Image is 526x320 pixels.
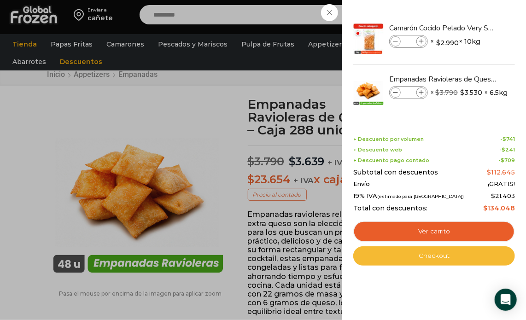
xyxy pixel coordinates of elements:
[502,146,505,153] span: $
[353,147,402,153] span: + Descuento web
[495,289,517,311] div: Open Intercom Messenger
[353,180,370,188] span: Envío
[491,192,495,199] span: $
[402,36,415,47] input: Product quantity
[500,136,515,142] span: -
[488,180,515,188] span: ¡GRATIS!
[487,168,491,176] span: $
[501,157,504,163] span: $
[483,204,515,212] bdi: 134.048
[377,194,464,199] small: (estimado para [GEOGRAPHIC_DATA])
[435,88,458,97] bdi: 3.790
[353,169,438,176] span: Subtotal con descuentos
[353,136,424,142] span: + Descuento por volumen
[436,38,459,47] bdi: 2.990
[353,192,464,200] span: 19% IVA
[501,157,515,163] bdi: 709
[353,204,427,212] span: Total con descuentos:
[487,168,515,176] bdi: 112.645
[389,23,499,33] a: Camarón Cocido Pelado Very Small - Bronze - Caja 10 kg
[483,204,487,212] span: $
[498,157,515,163] span: -
[503,136,515,142] bdi: 741
[353,246,515,266] a: Checkout
[389,74,499,84] a: Empanadas Ravioleras de Queso - Caja 288 unidades
[491,192,515,199] span: 21.403
[436,38,440,47] span: $
[499,147,515,153] span: -
[460,88,464,97] span: $
[353,221,515,242] a: Ver carrito
[430,35,480,48] span: × × 10kg
[503,136,506,142] span: $
[502,146,515,153] bdi: 241
[435,88,439,97] span: $
[430,86,508,99] span: × × 6.5kg
[402,87,415,98] input: Product quantity
[353,157,429,163] span: + Descuento pago contado
[460,88,482,97] bdi: 3.530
